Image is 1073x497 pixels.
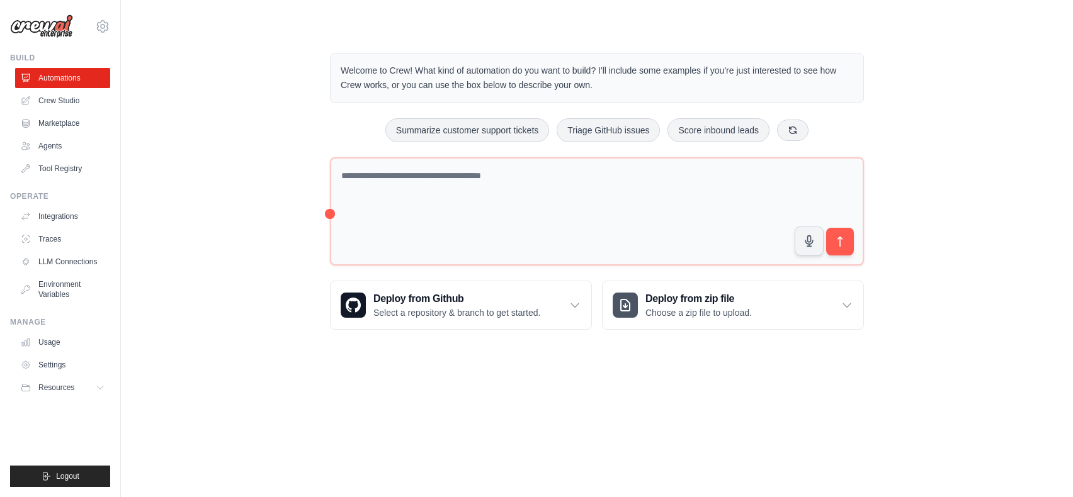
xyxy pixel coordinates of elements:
a: Marketplace [15,113,110,133]
a: Environment Variables [15,274,110,304]
a: Agents [15,136,110,156]
button: Logout [10,466,110,487]
a: Tool Registry [15,159,110,179]
p: Select a repository & branch to get started. [373,306,540,319]
a: Usage [15,332,110,352]
a: Settings [15,355,110,375]
span: Logout [56,471,79,481]
h3: Deploy from zip file [645,291,752,306]
span: Resources [38,383,74,393]
p: Choose a zip file to upload. [645,306,752,319]
a: Crew Studio [15,91,110,111]
a: Automations [15,68,110,88]
h3: Deploy from Github [373,291,540,306]
a: Integrations [15,206,110,226]
img: Logo [10,14,73,38]
button: Summarize customer support tickets [385,118,549,142]
a: Traces [15,229,110,249]
button: Score inbound leads [667,118,769,142]
div: Operate [10,191,110,201]
button: Triage GitHub issues [557,118,660,142]
p: Welcome to Crew! What kind of automation do you want to build? I'll include some examples if you'... [341,64,853,92]
a: LLM Connections [15,252,110,272]
div: Manage [10,317,110,327]
button: Resources [15,377,110,398]
div: Build [10,53,110,63]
